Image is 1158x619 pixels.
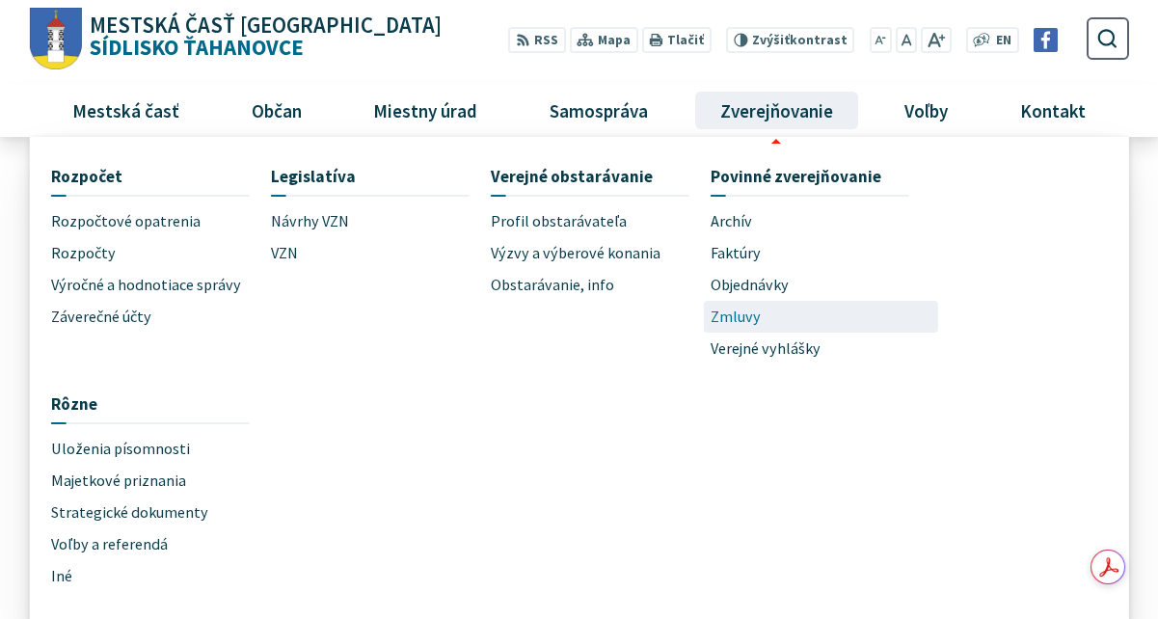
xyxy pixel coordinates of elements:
span: Verejné vyhlášky [711,333,821,364]
span: Samospráva [542,84,655,136]
a: Rozpočty [51,237,271,269]
span: Sídlisko Ťahanovce [82,14,442,59]
a: Iné [51,560,271,592]
a: Mapa [569,27,637,53]
a: Verejné vyhlášky [711,333,930,364]
a: Voľby a referendá [51,528,271,560]
a: Obstarávanie, info [491,269,711,301]
a: Majetkové priznania [51,465,271,497]
span: Legislatíva [271,159,356,195]
span: Majetkové priznania [51,465,186,497]
a: Miestny úrad [345,84,506,136]
span: Faktúry [711,237,761,269]
span: Tlačiť [667,33,704,48]
a: Objednávky [711,269,930,301]
a: Povinné zverejňovanie [711,159,908,195]
span: Rozpočtové opatrenia [51,205,201,237]
button: Nastaviť pôvodnú veľkosť písma [896,27,917,53]
a: Logo Sídlisko Ťahanovce, prejsť na domovskú stránku. [29,8,441,70]
span: RSS [534,31,558,51]
span: kontrast [752,33,848,48]
a: Výročné a hodnotiace správy [51,269,271,301]
span: VZN [271,237,298,269]
a: Rozpočtové opatrenia [51,205,271,237]
span: Kontakt [1012,84,1092,136]
span: EN [996,31,1011,51]
button: Zmenšiť veľkosť písma [870,27,893,53]
span: Strategické dokumenty [51,497,208,528]
span: Verejné obstarávanie [491,159,653,195]
span: Rozpočet [51,159,122,195]
a: Rozpočet [51,159,249,195]
button: Zväčšiť veľkosť písma [921,27,951,53]
span: Mapa [598,31,631,51]
span: Výzvy a výberové konania [491,237,660,269]
span: Archív [711,205,752,237]
span: Mestská časť [66,84,187,136]
img: Prejsť na domovskú stránku [29,8,82,70]
a: Zmluvy [711,301,930,333]
a: Profil obstarávateľa [491,205,711,237]
a: Kontakt [991,84,1114,136]
a: Uloženia písomnosti [51,433,271,465]
span: Výročné a hodnotiace správy [51,269,241,301]
a: VZN [271,237,491,269]
span: Zmluvy [711,301,761,333]
span: Záverečné účty [51,301,151,333]
span: Uloženia písomnosti [51,433,190,465]
span: Profil obstarávateľa [491,205,627,237]
span: Voľby [898,84,956,136]
span: Objednávky [711,269,789,301]
span: Zverejňovanie [713,84,840,136]
a: RSS [508,27,565,53]
span: Miestny úrad [366,84,485,136]
a: Legislatíva [271,159,469,195]
span: Obstarávanie, info [491,269,614,301]
a: Verejné obstarávanie [491,159,688,195]
button: Tlačiť [641,27,711,53]
span: Mestská časť [GEOGRAPHIC_DATA] [90,14,442,37]
a: Archív [711,205,930,237]
span: Povinné zverejňovanie [711,159,881,195]
span: Návrhy VZN [271,205,349,237]
button: Zvýšiťkontrast [726,27,854,53]
span: Občan [244,84,309,136]
a: Voľby [875,84,976,136]
a: Strategické dokumenty [51,497,271,528]
a: Návrhy VZN [271,205,491,237]
span: Zvýšiť [752,32,790,48]
a: Samospráva [521,84,676,136]
img: Prejsť na Facebook stránku [1034,28,1058,52]
a: Zverejňovanie [691,84,861,136]
a: Občan [223,84,330,136]
span: Rozpočty [51,237,116,269]
a: Mestská časť [44,84,208,136]
span: Rôzne [51,387,97,422]
a: Výzvy a výberové konania [491,237,711,269]
a: Rôzne [51,387,249,422]
span: Iné [51,560,72,592]
a: EN [990,31,1016,51]
a: Faktúry [711,237,930,269]
span: Voľby a referendá [51,528,168,560]
a: Záverečné účty [51,301,271,333]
